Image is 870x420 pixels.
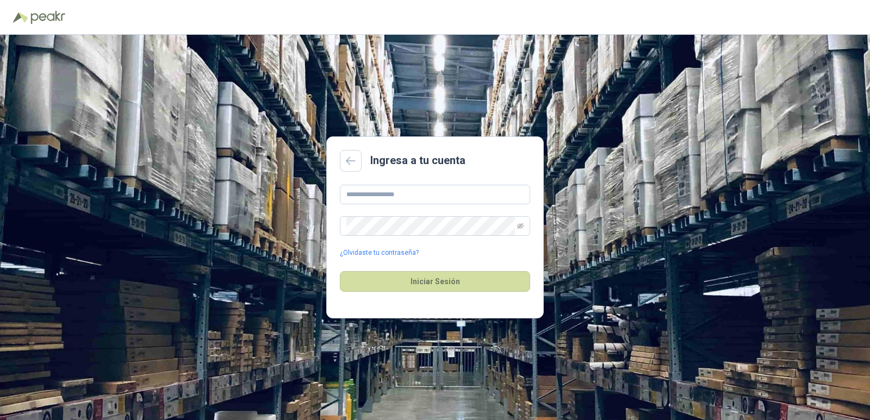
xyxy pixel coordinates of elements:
img: Peakr [30,11,65,24]
span: eye-invisible [517,223,524,229]
h2: Ingresa a tu cuenta [370,152,465,169]
img: Logo [13,12,28,23]
a: ¿Olvidaste tu contraseña? [340,248,419,258]
button: Iniciar Sesión [340,271,530,292]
